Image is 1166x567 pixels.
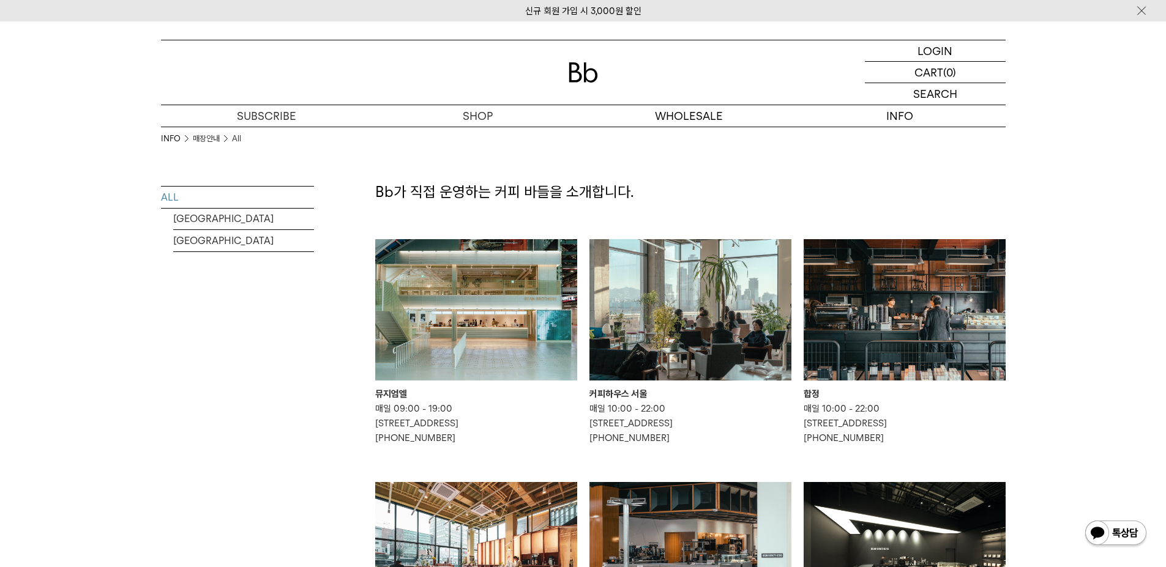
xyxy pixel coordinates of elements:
[372,105,583,127] a: SHOP
[914,62,943,83] p: CART
[173,230,314,251] a: [GEOGRAPHIC_DATA]
[794,105,1006,127] p: INFO
[569,62,598,83] img: 로고
[804,387,1006,401] div: 합정
[865,40,1006,62] a: LOGIN
[232,133,241,145] a: All
[173,208,314,229] a: [GEOGRAPHIC_DATA]
[161,187,314,208] a: ALL
[589,387,791,401] div: 커피하우스 서울
[525,6,641,17] a: 신규 회원 가입 시 3,000원 할인
[375,239,577,445] a: 뮤지엄엘 뮤지엄엘 매일 09:00 - 19:00[STREET_ADDRESS][PHONE_NUMBER]
[589,401,791,445] p: 매일 10:00 - 22:00 [STREET_ADDRESS] [PHONE_NUMBER]
[375,401,577,445] p: 매일 09:00 - 19:00 [STREET_ADDRESS] [PHONE_NUMBER]
[193,133,220,145] a: 매장안내
[865,62,1006,83] a: CART (0)
[375,239,577,380] img: 뮤지엄엘
[375,387,577,401] div: 뮤지엄엘
[375,182,1006,202] p: Bb가 직접 운영하는 커피 바들을 소개합니다.
[161,105,372,127] a: SUBSCRIBE
[1084,519,1148,549] img: 카카오톡 채널 1:1 채팅 버튼
[804,401,1006,445] p: 매일 10:00 - 22:00 [STREET_ADDRESS] [PHONE_NUMBER]
[917,40,952,61] p: LOGIN
[589,239,791,380] img: 커피하우스 서울
[583,105,794,127] p: WHOLESALE
[161,133,193,145] li: INFO
[804,239,1006,380] img: 합정
[589,239,791,445] a: 커피하우스 서울 커피하우스 서울 매일 10:00 - 22:00[STREET_ADDRESS][PHONE_NUMBER]
[913,83,957,105] p: SEARCH
[804,239,1006,445] a: 합정 합정 매일 10:00 - 22:00[STREET_ADDRESS][PHONE_NUMBER]
[943,62,956,83] p: (0)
